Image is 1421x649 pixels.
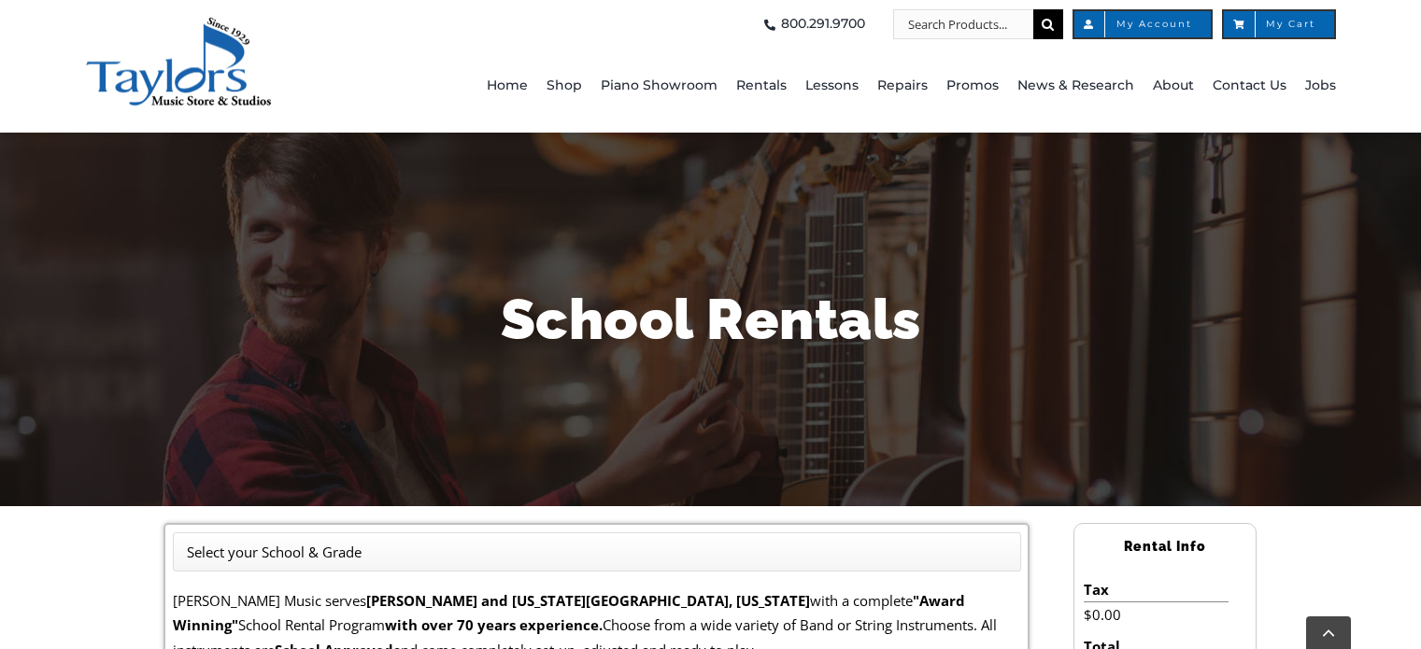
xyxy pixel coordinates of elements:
[1305,39,1336,133] a: Jobs
[547,71,582,101] span: Shop
[736,71,787,101] span: Rentals
[893,9,1033,39] input: Search Products...
[1213,39,1286,133] a: Contact Us
[601,71,718,101] span: Piano Showroom
[759,9,865,39] a: 800.291.9700
[946,71,999,101] span: Promos
[547,39,582,133] a: Shop
[1153,39,1194,133] a: About
[946,39,999,133] a: Promos
[877,71,928,101] span: Repairs
[1017,71,1134,101] span: News & Research
[187,540,362,564] li: Select your School & Grade
[1213,71,1286,101] span: Contact Us
[1093,20,1192,29] span: My Account
[1222,9,1336,39] a: My Cart
[410,9,1336,39] nav: Top Right
[1033,9,1063,39] input: Search
[487,39,528,133] a: Home
[410,39,1336,133] nav: Main Menu
[805,39,859,133] a: Lessons
[736,39,787,133] a: Rentals
[877,39,928,133] a: Repairs
[1017,39,1134,133] a: News & Research
[1084,577,1229,602] li: Tax
[1153,71,1194,101] span: About
[601,39,718,133] a: Piano Showroom
[781,9,865,39] span: 800.291.9700
[85,14,272,33] a: taylors-music-store-west-chester
[1073,9,1213,39] a: My Account
[805,71,859,101] span: Lessons
[164,280,1258,359] h1: School Rentals
[1305,71,1336,101] span: Jobs
[1084,602,1229,627] li: $0.00
[385,615,603,634] strong: with over 70 years experience.
[487,71,528,101] span: Home
[366,591,810,610] strong: [PERSON_NAME] and [US_STATE][GEOGRAPHIC_DATA], [US_STATE]
[1243,20,1315,29] span: My Cart
[1074,530,1256,563] h2: Rental Info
